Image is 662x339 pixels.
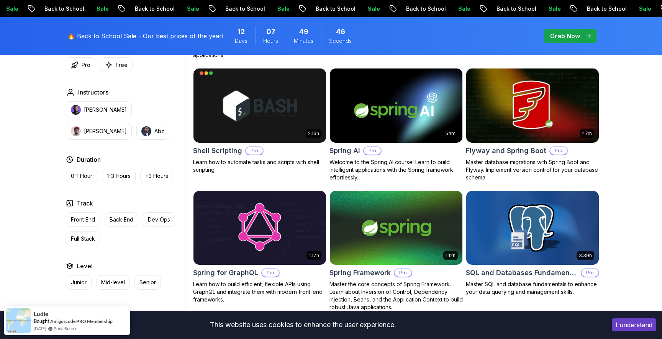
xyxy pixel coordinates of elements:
p: Learn how to build efficient, flexible APIs using GraphQL and integrate them with modern front-en... [193,280,326,303]
h2: Spring for GraphQL [193,267,258,278]
p: +3 Hours [145,172,168,180]
h2: Spring AI [329,145,360,156]
p: 🔥 Back to School Sale - Our best prices of the year! [67,31,223,41]
p: Mid-level [101,279,125,286]
p: 3.39h [579,253,592,259]
button: Back End [105,212,138,227]
p: Grab Now [550,31,580,41]
h2: Duration [77,155,101,164]
p: Junior [71,279,87,286]
p: 54m [446,130,456,137]
p: Master SQL and database fundamentals to enhance your data querying and management skills. [466,280,599,296]
button: instructor imgAbz [136,123,169,140]
p: Back to School [580,5,632,13]
p: Sale [360,5,385,13]
p: Sale [451,5,475,13]
h2: Flyway and Spring Boot [466,145,546,156]
a: Spring for GraphQL card1.17hSpring for GraphQLProLearn how to build efficient, flexible APIs usin... [193,191,326,304]
p: 1.17h [309,253,319,259]
img: instructor img [71,105,81,115]
a: ProveSource [54,325,77,332]
a: Amigoscode PRO Membership [50,318,113,324]
img: Spring AI card [330,68,462,143]
p: 1-3 Hours [107,172,131,180]
p: Sale [270,5,295,13]
span: Days [235,37,247,45]
button: 0-1 Hour [66,169,97,183]
span: Seconds [329,37,352,45]
a: Spring AI card54mSpring AIProWelcome to the Spring AI course! Learn to build intelligent applicat... [329,68,463,181]
a: SQL and Databases Fundamentals card3.39hSQL and Databases FundamentalsProMaster SQL and database ... [466,191,599,296]
button: Mid-level [96,275,130,290]
img: Spring for GraphQL card [193,191,326,265]
p: Back to School [218,5,270,13]
h2: Level [77,261,93,271]
p: Pro [395,269,411,277]
p: Free [116,61,128,69]
p: Front End [71,216,95,223]
p: Master the core concepts of Spring Framework. Learn about Inversion of Control, Dependency Inject... [329,280,463,311]
button: instructor img[PERSON_NAME] [66,123,132,140]
button: Free [100,57,133,72]
span: Minutes [294,37,313,45]
p: Pro [262,269,279,277]
p: Welcome to the Spring AI course! Learn to build intelligent applications with the Spring framewor... [329,158,463,181]
img: Flyway and Spring Boot card [463,67,602,144]
p: Pro [582,269,598,277]
span: 12 Days [238,26,245,37]
p: Abz [154,127,164,135]
p: Sale [632,5,656,13]
a: Flyway and Spring Boot card47mFlyway and Spring BootProMaster database migrations with Spring Boo... [466,68,599,181]
p: Pro [364,147,381,155]
p: Back to School [489,5,541,13]
h2: Track [77,199,93,208]
p: Back to School [37,5,89,13]
h2: Instructors [78,88,108,97]
div: This website uses cookies to enhance the user experience. [6,316,600,333]
p: Back to School [399,5,451,13]
img: instructor img [141,126,151,136]
span: Ludie [34,311,48,317]
p: 0-1 Hour [71,172,92,180]
span: 49 Minutes [299,26,308,37]
p: Full Stack [71,235,95,243]
img: provesource social proof notification image [6,308,31,333]
span: [DATE] [34,325,46,332]
button: Front End [66,212,100,227]
button: Accept cookies [612,318,656,331]
p: Pro [246,147,263,155]
p: Back to School [128,5,180,13]
span: 46 Seconds [336,26,345,37]
p: Dev Ops [148,216,170,223]
p: Sale [89,5,114,13]
h2: Shell Scripting [193,145,242,156]
a: Spring Framework card1.12hSpring FrameworkProMaster the core concepts of Spring Framework. Learn ... [329,191,463,311]
p: Sale [541,5,566,13]
img: instructor img [71,126,81,136]
button: Pro [66,57,95,72]
span: Hours [263,37,278,45]
p: Pro [550,147,567,155]
h2: SQL and Databases Fundamentals [466,267,578,278]
h2: Spring Framework [329,267,391,278]
button: Dev Ops [143,212,175,227]
p: Pro [82,61,90,69]
button: Full Stack [66,231,100,246]
p: Master database migrations with Spring Boot and Flyway. Implement version control for your databa... [466,158,599,181]
p: 1.12h [446,253,456,259]
span: 7 Hours [266,26,275,37]
p: Back End [110,216,133,223]
p: [PERSON_NAME] [84,127,127,135]
a: Shell Scripting card2.16hShell ScriptingProLearn how to automate tasks and scripts with shell scr... [193,68,326,174]
button: Senior [134,275,161,290]
p: Learn how to automate tasks and scripts with shell scripting. [193,158,326,174]
p: 47m [582,130,592,137]
button: instructor img[PERSON_NAME] [66,101,132,118]
img: SQL and Databases Fundamentals card [466,191,599,265]
img: Shell Scripting card [193,68,326,143]
button: 1-3 Hours [102,169,136,183]
img: Spring Framework card [330,191,462,265]
p: [PERSON_NAME] [84,106,127,114]
button: +3 Hours [140,169,173,183]
p: 2.16h [308,130,319,137]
